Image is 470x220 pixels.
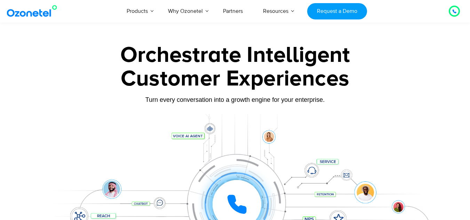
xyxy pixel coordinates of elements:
[18,44,453,66] div: Orchestrate Intelligent
[307,3,367,19] a: Request a Demo
[18,62,453,96] div: Customer Experiences
[18,96,453,104] div: Turn every conversation into a growth engine for your enterprise.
